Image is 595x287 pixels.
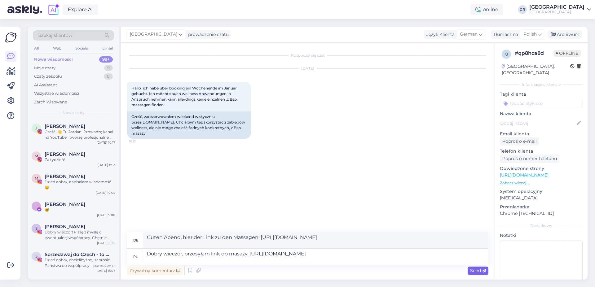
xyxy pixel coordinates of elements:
[141,120,174,124] a: [DOMAIN_NAME]
[529,10,584,15] div: [GEOGRAPHIC_DATA]
[500,165,583,172] p: Odwiedzone strony
[143,232,488,248] textarea: Guten Abend, hier der Link zu den Massagen: [URL][DOMAIN_NAME]
[500,223,583,228] div: Dodatkowy
[515,50,553,57] div: # qp8hca8d
[500,99,583,108] input: Dodać etykietę
[45,124,85,129] span: Jordan Koman
[424,31,455,38] div: Język Klienta
[130,31,177,38] span: [GEOGRAPHIC_DATA]
[45,179,115,190] div: Dzień dobry, napisałam wiadomość 😊
[34,90,79,97] div: Wszystkie wiadomości
[500,172,549,178] a: [URL][DOMAIN_NAME]
[529,5,591,15] a: [GEOGRAPHIC_DATA][GEOGRAPHIC_DATA]
[98,163,115,167] div: [DATE] 8:53
[5,32,17,43] img: Askly Logo
[500,148,583,154] p: Telefon klienta
[500,154,559,163] div: Poproś o numer telefonu
[127,267,183,275] div: Prywatny komentarz
[500,137,539,146] div: Poproś o e-mail
[45,252,109,257] span: Sprzedawaj do Czech - to proste!
[104,73,113,80] div: 0
[35,226,37,231] span: S
[133,251,138,262] div: pl
[34,65,55,71] div: Moje czaty
[45,174,85,179] span: Monika Kowalewska
[500,180,583,186] p: Zobacz więcej ...
[500,120,575,127] input: Dodaj nazwę
[502,63,570,76] div: [GEOGRAPHIC_DATA], [GEOGRAPHIC_DATA]
[35,204,37,208] span: Г
[500,82,583,87] div: Informacje o kliencie
[45,157,115,163] div: Za tydzień!
[500,195,583,201] p: [MEDICAL_DATA]
[500,188,583,195] p: System operacyjny
[127,53,488,58] div: Rozpoczął się czat
[97,140,115,145] div: [DATE] 10:17
[518,5,527,14] div: CR
[460,31,478,38] span: German
[63,110,85,115] span: Nowe czaty
[45,151,85,157] span: Małgorzata K
[500,111,583,117] p: Nazwa klienta
[505,52,508,56] span: q
[45,202,85,207] span: Галина Попова
[45,229,115,241] div: Dobry wieczór! Piszę z myślą o ewentualnej współpracy. Chętnie przygotuję materiały w ramach poby...
[500,91,583,98] p: Tagi klienta
[96,190,115,195] div: [DATE] 10:05
[34,82,57,88] div: AI Assistant
[548,30,582,39] div: Archiwum
[101,44,114,52] div: Email
[52,44,63,52] div: Web
[63,4,98,15] a: Explore AI
[35,126,37,130] span: J
[523,31,537,38] span: Polish
[45,224,85,229] span: Sylwia Tomczak
[500,204,583,210] p: Przeglądarka
[127,66,488,71] div: [DATE]
[35,154,38,158] span: M
[47,3,60,16] img: explore-ai
[35,254,37,259] span: S
[470,268,486,273] span: Send
[34,56,73,63] div: Nowe wiadomości
[97,213,115,217] div: [DATE] 9:00
[131,86,239,107] span: Hallo ich habe über booking ein Wochenende im Januar gebucht. Ich möchte auch wellness Anwendunge...
[74,44,89,52] div: Socials
[186,31,229,38] div: prowadzenie czatu
[500,210,583,217] p: Chrome [TECHNICAL_ID]
[38,32,72,39] span: Szukaj klientów
[491,31,518,38] div: Tłumacz na
[99,56,113,63] div: 99+
[33,44,40,52] div: All
[96,268,115,273] div: [DATE] 15:27
[34,99,67,105] div: Zarchiwizowane
[470,4,503,15] div: online
[500,131,583,137] p: Email klienta
[529,5,584,10] div: [GEOGRAPHIC_DATA]
[127,111,251,139] div: Cześć, zarezerwowałem weekend w styczniu przez . Chciałbym też skorzystać z zabiegów wellness, al...
[143,249,488,265] textarea: Dobry wieczór, przesyłam link do masaży. [URL][DOMAIN_NAME]
[45,129,115,140] div: Cześć! 👋 Tu Jordan. Prowadzę kanał na YouTube i tworzę profesjonalne rolki oraz zdjęcia do social...
[129,139,152,144] span: 18:13
[553,50,581,57] span: Offline
[45,207,115,213] div: 😅
[104,65,113,71] div: 9
[35,176,38,180] span: M
[97,241,115,245] div: [DATE] 21:15
[45,257,115,268] div: Dzień dobry, chcielibyśmy zaprosić Państwa do współpracy – pomożemy dotrzeć do czeskich i [DEMOGR...
[500,232,583,239] p: Notatki
[133,235,138,246] div: de
[34,73,62,80] div: Czaty zespołu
